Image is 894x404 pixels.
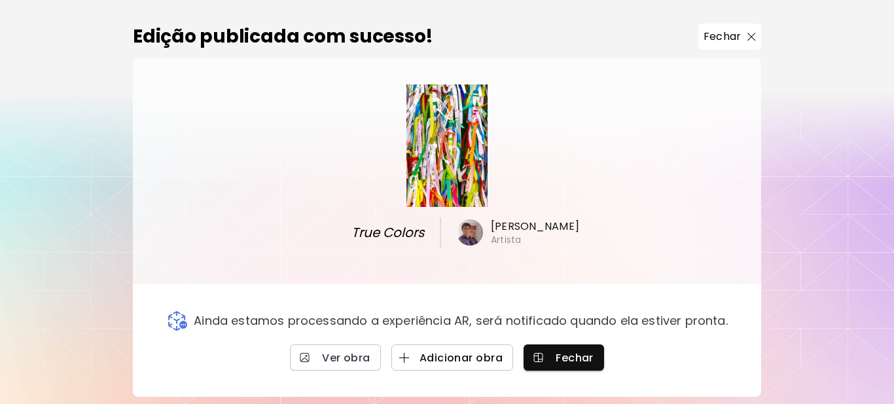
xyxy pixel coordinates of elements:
[194,314,728,328] p: Ainda estamos processando a experiência AR, será notificado quando ela estiver pronta.
[406,84,488,207] img: large.webp
[524,344,604,371] button: Fechar
[300,351,370,365] span: Ver obra
[534,351,594,365] span: Fechar
[491,219,579,234] h6: [PERSON_NAME]
[333,223,424,242] span: True Colors
[290,344,381,371] a: Ver obra
[491,234,521,246] h6: Artista
[133,23,433,50] h2: Edição publicada com sucesso!
[391,344,513,371] button: Adicionar obra
[402,351,503,365] span: Adicionar obra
